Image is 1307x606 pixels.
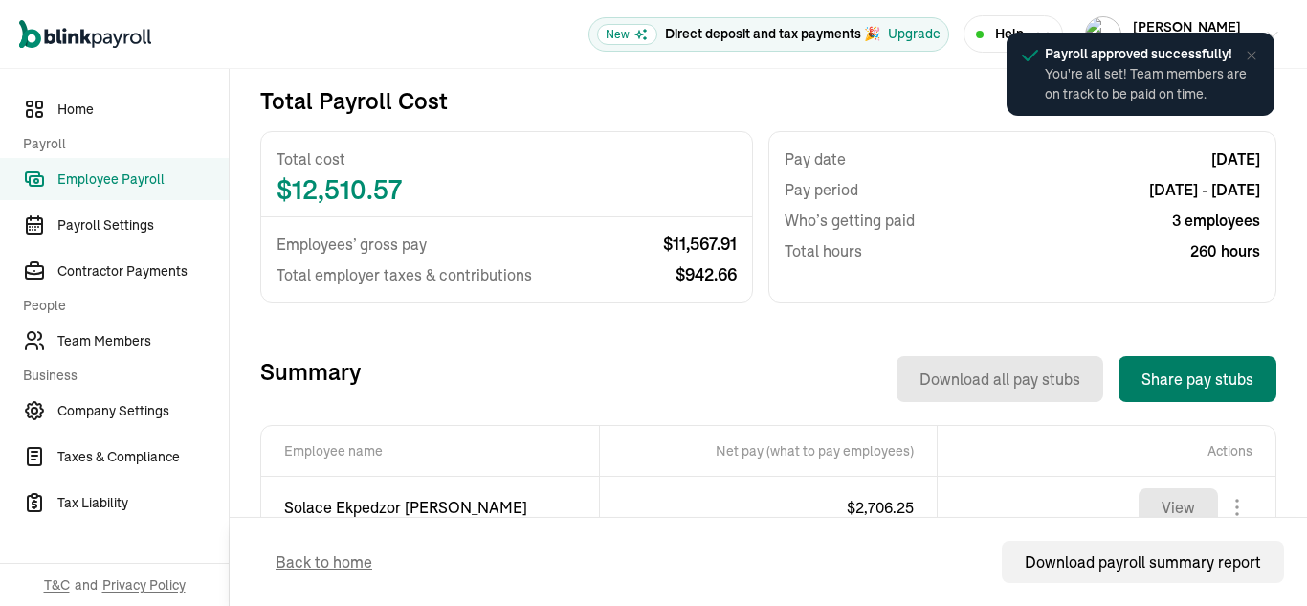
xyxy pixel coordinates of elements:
[964,15,1063,53] button: Help
[897,356,1103,402] button: Download all pay stubs
[785,147,846,170] span: Pay date
[57,493,229,513] span: Tax Liability
[260,356,361,402] h3: Summary
[597,24,657,45] span: New
[1077,11,1288,58] button: Company logo[PERSON_NAME]CLWCONSULTING LLC
[1045,64,1255,104] span: You're all set! Team members are on track to be paid on time.
[785,178,858,201] span: Pay period
[57,331,229,351] span: Team Members
[57,401,229,421] span: Company Settings
[261,426,599,477] th: Employee name
[676,263,737,286] span: $ 942.66
[277,233,427,256] span: Employees’ gross pay
[1211,147,1260,170] span: [DATE]
[277,147,737,170] span: Total cost
[57,261,229,281] span: Contractor Payments
[23,366,217,386] span: Business
[938,426,1275,477] th: Actions
[253,541,395,583] button: Back to home
[23,134,217,154] span: Payroll
[1211,514,1307,606] iframe: Chat Widget
[1025,550,1261,573] div: Download payroll summary report
[277,178,737,201] span: $ 12,510.57
[599,426,937,477] th: Net pay (what to pay employees)
[1172,209,1260,232] span: 3 employees
[1002,541,1284,583] button: Download payroll summary report
[663,233,737,256] span: $ 11,567.91
[1119,356,1276,402] button: Share pay stubs
[276,550,372,573] span: Back to home
[260,85,448,116] h3: Total Payroll Cost
[1190,239,1260,262] span: 260 hours
[19,7,151,62] nav: Global
[44,575,70,595] span: T&C
[284,496,576,519] span: Solace Ekpedzor [PERSON_NAME]
[665,24,880,44] p: Direct deposit and tax payments 🎉
[847,498,914,517] span: $ 2,706.25
[57,447,229,467] span: Taxes & Compliance
[23,296,217,316] span: People
[785,209,915,232] span: Who’s getting paid
[57,215,229,236] span: Payroll Settings
[57,100,229,120] span: Home
[277,263,532,286] span: Total employer taxes & contributions
[888,24,941,44] button: Upgrade
[57,169,229,190] span: Employee Payroll
[785,239,862,262] span: Total hours
[1045,44,1255,64] span: Payroll approved successfully!
[1149,178,1260,201] span: [DATE] - [DATE]
[1139,488,1218,527] button: View
[102,575,186,595] span: Privacy Policy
